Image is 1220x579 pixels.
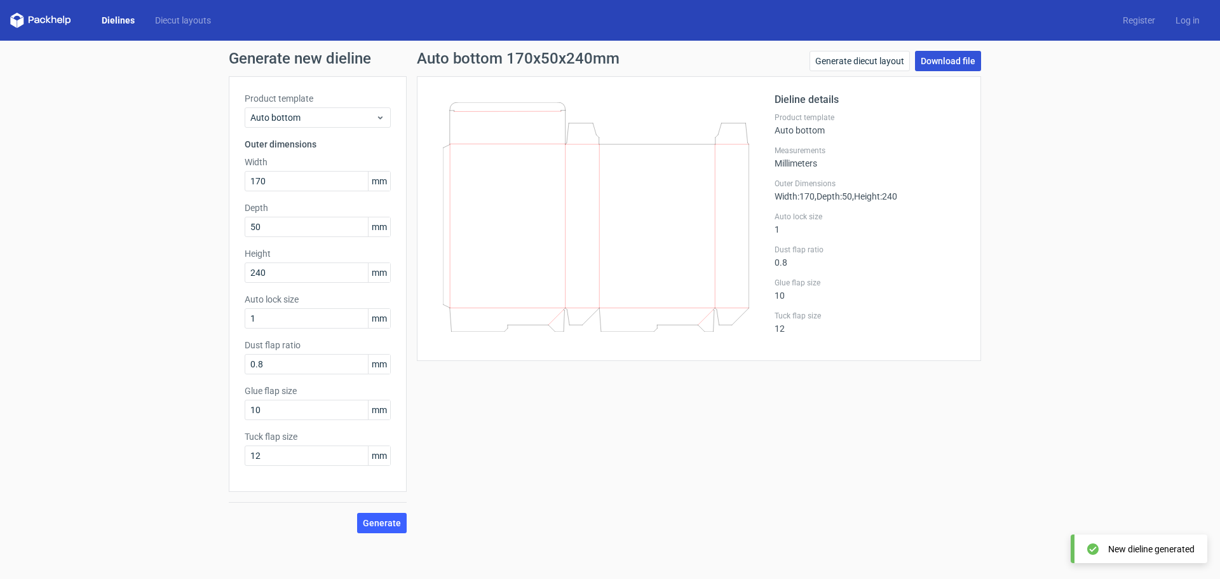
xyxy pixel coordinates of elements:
span: , Height : 240 [852,191,897,201]
label: Glue flap size [775,278,965,288]
label: Product template [775,112,965,123]
h2: Dieline details [775,92,965,107]
span: mm [368,172,390,191]
a: Log in [1165,14,1210,27]
span: Width : 170 [775,191,815,201]
span: mm [368,217,390,236]
label: Product template [245,92,391,105]
span: mm [368,446,390,465]
span: mm [368,400,390,419]
button: Generate [357,513,407,533]
label: Auto lock size [245,293,391,306]
label: Auto lock size [775,212,965,222]
a: Download file [915,51,981,71]
label: Width [245,156,391,168]
span: mm [368,263,390,282]
label: Depth [245,201,391,214]
span: , Depth : 50 [815,191,852,201]
div: 12 [775,311,965,334]
div: 10 [775,278,965,301]
h3: Outer dimensions [245,138,391,151]
h1: Generate new dieline [229,51,991,66]
span: Generate [363,519,401,528]
label: Measurements [775,146,965,156]
a: Generate diecut layout [810,51,910,71]
div: Millimeters [775,146,965,168]
label: Outer Dimensions [775,179,965,189]
div: 0.8 [775,245,965,268]
div: Auto bottom [775,112,965,135]
label: Dust flap ratio [245,339,391,351]
label: Tuck flap size [245,430,391,443]
h1: Auto bottom 170x50x240mm [417,51,620,66]
span: mm [368,355,390,374]
label: Height [245,247,391,260]
span: mm [368,309,390,328]
label: Dust flap ratio [775,245,965,255]
label: Tuck flap size [775,311,965,321]
div: New dieline generated [1108,543,1195,555]
a: Diecut layouts [145,14,221,27]
div: 1 [775,212,965,235]
label: Glue flap size [245,385,391,397]
span: Auto bottom [250,111,376,124]
a: Register [1113,14,1165,27]
a: Dielines [91,14,145,27]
